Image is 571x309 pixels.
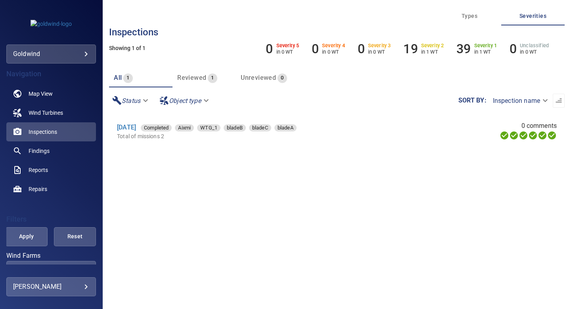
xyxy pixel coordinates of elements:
[117,124,136,131] a: [DATE]
[169,97,201,104] em: Object type
[29,90,53,98] span: Map View
[506,11,560,21] span: Severities
[249,124,271,131] div: bladeC
[6,227,48,246] button: Apply
[510,41,517,56] h6: 0
[249,124,271,132] span: bladeC
[15,232,38,241] span: Apply
[266,41,273,56] h6: 0
[177,74,206,81] span: Reviewed
[175,124,194,131] div: Aixmi
[322,43,345,48] h6: Severity 4
[31,20,72,28] img: goldwind-logo
[197,124,220,132] span: WTG_1
[521,121,557,131] span: 0 comments
[123,73,132,83] span: 1
[175,124,194,132] span: Aixmi
[456,41,471,56] h6: 39
[6,122,96,141] a: inspections active
[6,84,96,103] a: map noActive
[547,131,557,140] svg: Classification 100%
[421,43,444,48] h6: Severity 2
[13,48,89,60] div: goldwind
[6,180,96,199] a: repairs noActive
[197,124,220,131] div: WTG_1
[474,43,497,48] h6: Severity 1
[421,49,444,55] p: in 1 WT
[6,261,96,280] div: Wind Farms
[29,109,63,117] span: Wind Turbines
[141,124,172,131] div: Completed
[6,103,96,122] a: windturbines noActive
[6,160,96,180] a: reports noActive
[278,73,287,83] span: 0
[224,124,246,132] span: bladeB
[553,94,565,108] button: Sort list from oldest to newest
[403,41,444,56] li: Severity 2
[519,131,528,140] svg: Selecting 100%
[114,74,122,81] span: All
[109,94,153,108] div: Status
[276,43,299,48] h6: Severity 5
[358,41,391,56] li: Severity 3
[510,41,549,56] li: Severity Unclassified
[109,45,565,51] h5: Showing 1 of 1
[520,49,549,55] p: in 0 WT
[122,97,140,104] em: Status
[456,41,497,56] li: Severity 1
[312,41,319,56] h6: 0
[29,128,57,136] span: Inspections
[156,94,214,108] div: Object type
[274,124,297,131] div: bladeA
[474,49,497,55] p: in 1 WT
[443,11,496,21] span: Types
[117,132,399,140] p: Total of missions 2
[29,147,50,155] span: Findings
[458,97,487,104] label: Sort by :
[6,253,96,259] label: Wind Farms
[64,232,86,241] span: Reset
[54,227,96,246] button: Reset
[520,43,549,48] h6: Unclassified
[487,94,553,108] div: Inspection name
[141,124,172,132] span: Completed
[6,215,96,223] h4: Filters
[368,49,391,55] p: in 0 WT
[312,41,345,56] li: Severity 4
[29,185,47,193] span: Repairs
[6,44,96,64] div: goldwind
[266,41,299,56] li: Severity 5
[368,43,391,48] h6: Severity 3
[322,49,345,55] p: in 0 WT
[274,124,297,132] span: bladeA
[208,73,217,83] span: 1
[241,74,276,81] span: Unreviewed
[509,131,519,140] svg: Data Formatted 100%
[500,131,509,140] svg: Uploading 100%
[6,70,96,78] h4: Navigation
[6,141,96,160] a: findings noActive
[276,49,299,55] p: in 0 WT
[109,27,565,37] h3: Inspections
[224,124,246,131] div: bladeB
[403,41,418,56] h6: 19
[528,131,538,140] svg: ML Processing 100%
[29,166,48,174] span: Reports
[358,41,365,56] h6: 0
[13,280,89,293] div: [PERSON_NAME]
[538,131,547,140] svg: Matching 100%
